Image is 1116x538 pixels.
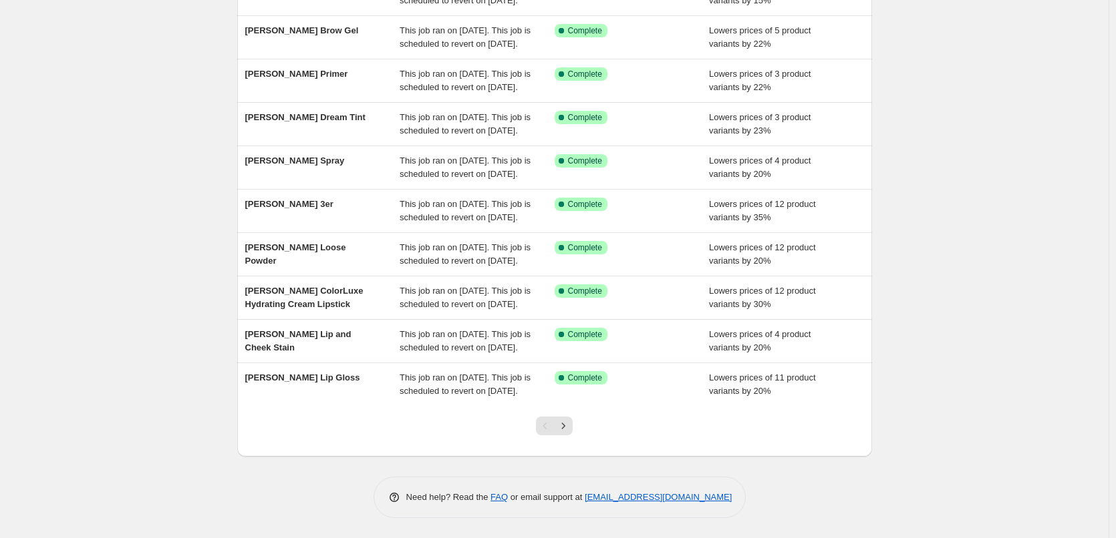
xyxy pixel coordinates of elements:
span: Complete [568,156,602,166]
span: Complete [568,372,602,383]
span: Complete [568,329,602,340]
span: [PERSON_NAME] Dream Tint [245,112,366,122]
span: [PERSON_NAME] Lip Gloss [245,372,360,382]
span: Lowers prices of 12 product variants by 35% [709,199,816,222]
span: This job ran on [DATE]. This job is scheduled to revert on [DATE]. [400,286,531,309]
span: This job ran on [DATE]. This job is scheduled to revert on [DATE]. [400,199,531,222]
span: This job ran on [DATE]. This job is scheduled to revert on [DATE]. [400,329,531,352]
span: Lowers prices of 3 product variants by 23% [709,112,811,136]
span: This job ran on [DATE]. This job is scheduled to revert on [DATE]. [400,25,531,49]
span: Lowers prices of 11 product variants by 20% [709,372,816,396]
span: Complete [568,199,602,210]
span: Complete [568,25,602,36]
span: Lowers prices of 12 product variants by 20% [709,242,816,266]
span: Complete [568,286,602,296]
span: This job ran on [DATE]. This job is scheduled to revert on [DATE]. [400,69,531,92]
span: Complete [568,69,602,79]
a: [EMAIL_ADDRESS][DOMAIN_NAME] [585,492,732,502]
span: Lowers prices of 4 product variants by 20% [709,156,811,179]
span: [PERSON_NAME] Brow Gel [245,25,359,35]
span: [PERSON_NAME] Loose Powder [245,242,346,266]
span: This job ran on [DATE]. This job is scheduled to revert on [DATE]. [400,156,531,179]
span: Lowers prices of 12 product variants by 30% [709,286,816,309]
span: [PERSON_NAME] Spray [245,156,345,166]
span: Lowers prices of 3 product variants by 22% [709,69,811,92]
span: Complete [568,112,602,123]
span: This job ran on [DATE]. This job is scheduled to revert on [DATE]. [400,112,531,136]
span: Lowers prices of 5 product variants by 22% [709,25,811,49]
span: or email support at [508,492,585,502]
span: This job ran on [DATE]. This job is scheduled to revert on [DATE]. [400,242,531,266]
span: [PERSON_NAME] Primer [245,69,348,79]
span: This job ran on [DATE]. This job is scheduled to revert on [DATE]. [400,372,531,396]
button: Next [554,417,573,435]
span: Need help? Read the [406,492,491,502]
nav: Pagination [536,417,573,435]
span: [PERSON_NAME] ColorLuxe Hydrating Cream Lipstick [245,286,364,309]
span: Complete [568,242,602,253]
span: [PERSON_NAME] 3er [245,199,333,209]
a: FAQ [491,492,508,502]
span: [PERSON_NAME] Lip and Cheek Stain [245,329,352,352]
span: Lowers prices of 4 product variants by 20% [709,329,811,352]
